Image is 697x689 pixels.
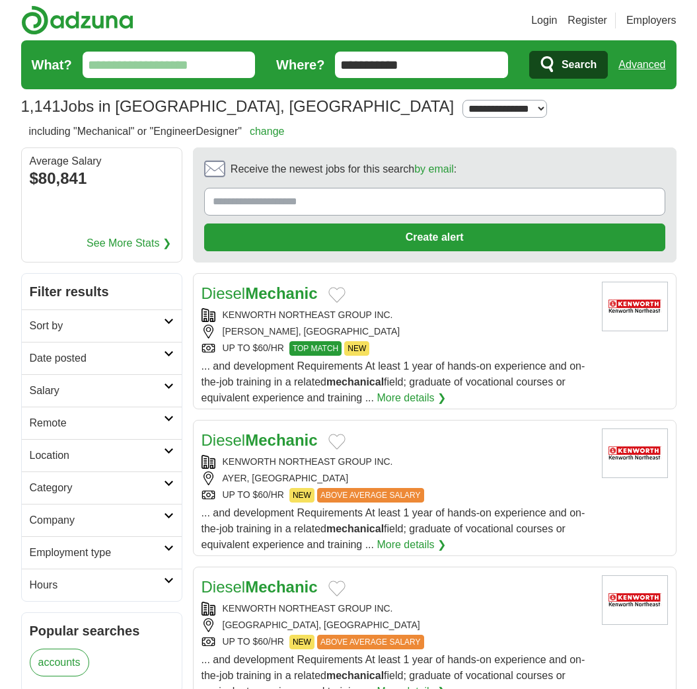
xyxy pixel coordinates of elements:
a: Login [531,13,557,28]
div: KENWORTH NORTHEAST GROUP INC. [202,602,591,616]
h2: including "Mechanical" or "EngineerDesigner" [29,124,285,140]
span: NEW [289,635,314,649]
h2: Filter results [22,274,182,309]
h2: Sort by [30,318,164,334]
a: See More Stats ❯ [87,235,171,251]
img: Company logo [602,428,668,478]
span: Receive the newest jobs for this search : [231,161,457,177]
button: Create alert [204,223,665,251]
a: accounts [30,649,89,676]
h2: Hours [30,577,164,593]
span: TOP MATCH [289,341,342,356]
a: Category [22,471,182,504]
div: KENWORTH NORTHEAST GROUP INC. [202,308,591,322]
img: Company logo [602,282,668,331]
div: AYER, [GEOGRAPHIC_DATA] [202,471,591,485]
span: ... and development Requirements At least 1 year of hands-on experience and on-the-job training i... [202,360,585,403]
a: Salary [22,374,182,407]
strong: mechanical [326,670,384,681]
a: Remote [22,407,182,439]
button: Add to favorite jobs [328,434,346,450]
h2: Employment type [30,545,164,561]
img: Adzuna logo [21,5,133,35]
button: Add to favorite jobs [328,287,346,303]
span: NEW [344,341,369,356]
div: KENWORTH NORTHEAST GROUP INC. [202,455,591,469]
span: NEW [289,488,314,503]
label: Where? [276,55,324,75]
div: UP TO $60/HR [202,488,591,503]
strong: Mechanic [245,284,317,302]
div: [PERSON_NAME], [GEOGRAPHIC_DATA] [202,325,591,339]
h2: Remote [30,415,164,431]
h2: Category [30,480,164,496]
a: Date posted [22,342,182,374]
a: Location [22,439,182,471]
h2: Company [30,512,164,528]
img: Company logo [602,575,668,625]
h2: Salary [30,383,164,399]
a: Employment type [22,536,182,569]
label: What? [32,55,72,75]
span: ... and development Requirements At least 1 year of hands-on experience and on-the-job training i... [202,507,585,550]
span: ABOVE AVERAGE SALARY [317,488,424,503]
button: Search [529,51,608,79]
a: Hours [22,569,182,601]
a: Employers [626,13,677,28]
button: Add to favorite jobs [328,581,346,596]
span: Search [562,52,597,78]
strong: mechanical [326,376,384,387]
a: Register [568,13,607,28]
a: Advanced [618,52,665,78]
span: ABOVE AVERAGE SALARY [317,635,424,649]
div: $80,841 [30,167,174,190]
a: DieselMechanic [202,578,318,596]
a: DieselMechanic [202,284,318,302]
div: [GEOGRAPHIC_DATA], [GEOGRAPHIC_DATA] [202,618,591,632]
div: UP TO $60/HR [202,341,591,356]
a: More details ❯ [377,390,446,406]
div: Average Salary [30,156,174,167]
h2: Popular searches [30,621,174,641]
strong: Mechanic [245,578,317,596]
a: by email [414,163,454,175]
div: UP TO $60/HR [202,635,591,649]
span: 1,141 [21,95,61,118]
h2: Date posted [30,350,164,366]
h1: Jobs in [GEOGRAPHIC_DATA], [GEOGRAPHIC_DATA] [21,97,455,115]
a: More details ❯ [377,537,446,553]
strong: Mechanic [245,431,317,449]
a: DieselMechanic [202,431,318,449]
a: Company [22,504,182,536]
strong: mechanical [326,523,384,534]
h2: Location [30,448,164,464]
a: change [250,126,285,137]
a: Sort by [22,309,182,342]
